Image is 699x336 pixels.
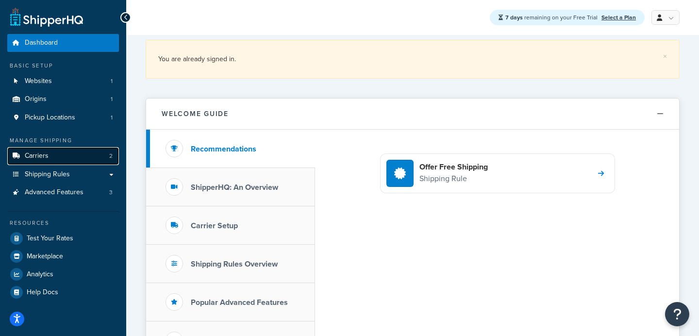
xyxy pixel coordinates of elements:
[419,162,488,172] h4: Offer Free Shipping
[191,221,238,230] h3: Carrier Setup
[601,13,636,22] a: Select a Plan
[7,109,119,127] li: Pickup Locations
[191,183,278,192] h3: ShipperHQ: An Overview
[7,266,119,283] a: Analytics
[7,136,119,145] div: Manage Shipping
[7,284,119,301] a: Help Docs
[419,172,488,185] p: Shipping Rule
[111,95,113,103] span: 1
[25,152,49,160] span: Carriers
[7,90,119,108] li: Origins
[663,52,667,60] a: ×
[7,109,119,127] a: Pickup Locations1
[191,298,288,307] h3: Popular Advanced Features
[109,188,113,197] span: 3
[505,13,599,22] span: remaining on your Free Trial
[25,39,58,47] span: Dashboard
[111,114,113,122] span: 1
[7,166,119,184] a: Shipping Rules
[25,95,47,103] span: Origins
[191,260,278,269] h3: Shipping Rules Overview
[162,110,229,118] h2: Welcome Guide
[146,99,679,130] button: Welcome Guide
[7,72,119,90] a: Websites1
[27,235,73,243] span: Test Your Rates
[25,114,75,122] span: Pickup Locations
[7,34,119,52] a: Dashboard
[505,13,523,22] strong: 7 days
[111,77,113,85] span: 1
[27,288,58,297] span: Help Docs
[7,72,119,90] li: Websites
[7,184,119,202] li: Advanced Features
[27,270,53,279] span: Analytics
[7,184,119,202] a: Advanced Features3
[7,90,119,108] a: Origins1
[665,302,689,326] button: Open Resource Center
[158,52,667,66] div: You are already signed in.
[109,152,113,160] span: 2
[7,230,119,247] a: Test Your Rates
[7,147,119,165] li: Carriers
[7,147,119,165] a: Carriers2
[7,62,119,70] div: Basic Setup
[191,145,256,153] h3: Recommendations
[7,219,119,227] div: Resources
[25,77,52,85] span: Websites
[25,188,83,197] span: Advanced Features
[25,170,70,179] span: Shipping Rules
[7,248,119,265] a: Marketplace
[27,252,63,261] span: Marketplace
